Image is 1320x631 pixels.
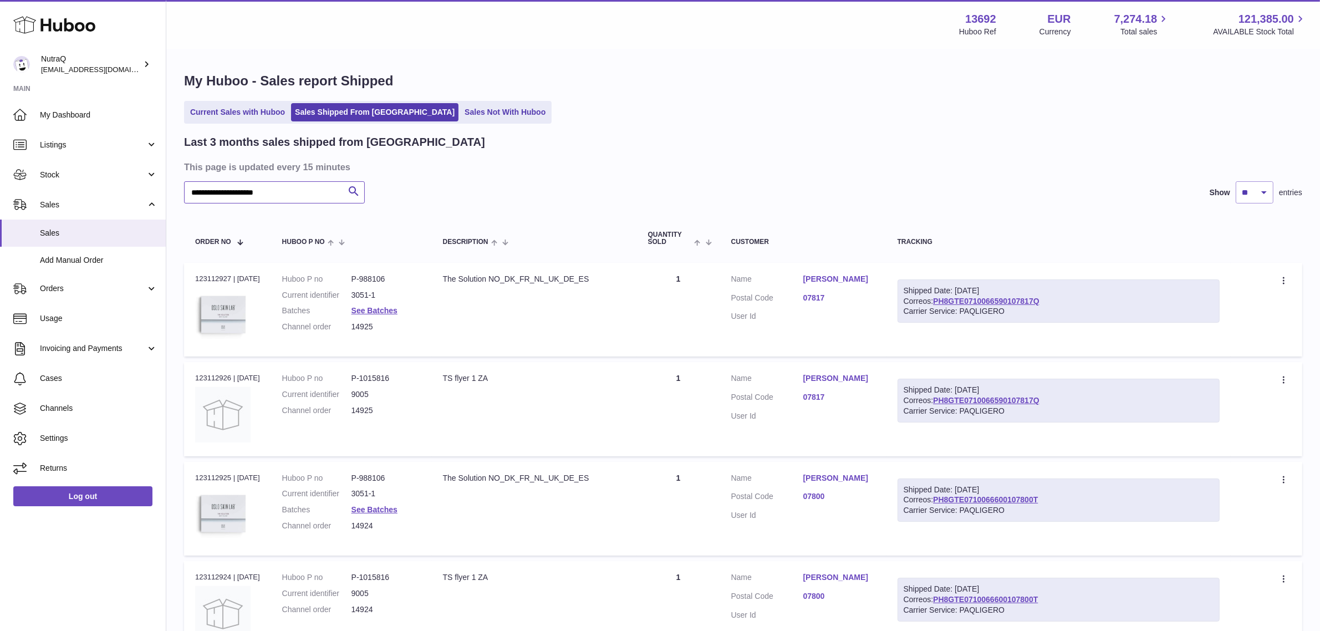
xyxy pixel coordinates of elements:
[1213,27,1307,37] span: AVAILABLE Stock Total
[933,595,1038,604] a: PH8GTE0710066600107800T
[40,463,157,474] span: Returns
[195,387,251,442] img: no-photo.jpg
[1210,187,1230,198] label: Show
[1279,187,1302,198] span: entries
[184,135,485,150] h2: Last 3 months sales shipped from [GEOGRAPHIC_DATA]
[351,274,421,284] dd: P-988106
[195,373,260,383] div: 123112926 | [DATE]
[637,362,720,456] td: 1
[40,255,157,266] span: Add Manual Order
[904,306,1214,317] div: Carrier Service: PAQLIGERO
[186,103,289,121] a: Current Sales with Huboo
[637,462,720,556] td: 1
[40,170,146,180] span: Stock
[351,389,421,400] dd: 9005
[351,473,421,484] dd: P-988106
[40,433,157,444] span: Settings
[351,588,421,599] dd: 9005
[351,572,421,583] dd: P-1015816
[965,12,996,27] strong: 13692
[291,103,458,121] a: Sales Shipped From [GEOGRAPHIC_DATA]
[933,495,1038,504] a: PH8GTE0710066600107800T
[803,572,875,583] a: [PERSON_NAME]
[731,572,803,586] dt: Name
[904,385,1214,395] div: Shipped Date: [DATE]
[351,322,421,332] dd: 14925
[184,72,1302,90] h1: My Huboo - Sales report Shipped
[41,54,141,75] div: NutraQ
[731,591,803,604] dt: Postal Code
[195,486,251,542] img: 136921728478892.jpg
[904,605,1214,615] div: Carrier Service: PAQLIGERO
[282,473,351,484] dt: Huboo P no
[1114,12,1170,37] a: 7,274.18 Total sales
[803,392,875,403] a: 07817
[195,572,260,582] div: 123112924 | [DATE]
[351,306,397,315] a: See Batches
[904,406,1214,416] div: Carrier Service: PAQLIGERO
[282,389,351,400] dt: Current identifier
[282,405,351,416] dt: Channel order
[1047,12,1071,27] strong: EUR
[195,287,251,343] img: 136921728478892.jpg
[13,56,30,73] img: internalAdmin-13692@internal.huboo.com
[898,238,1220,246] div: Tracking
[40,343,146,354] span: Invoicing and Payments
[933,396,1039,405] a: PH8GTE0710066590107817Q
[40,140,146,150] span: Listings
[731,274,803,287] dt: Name
[40,228,157,238] span: Sales
[731,373,803,386] dt: Name
[1114,12,1158,27] span: 7,274.18
[803,473,875,484] a: [PERSON_NAME]
[648,231,692,246] span: Quantity Sold
[461,103,549,121] a: Sales Not With Huboo
[351,290,421,301] dd: 3051-1
[904,584,1214,594] div: Shipped Date: [DATE]
[803,373,875,384] a: [PERSON_NAME]
[40,110,157,120] span: My Dashboard
[443,572,626,583] div: TS flyer 1 ZA
[40,403,157,414] span: Channels
[282,521,351,531] dt: Channel order
[443,473,626,484] div: The Solution NO_DK_FR_NL_UK_DE_ES
[195,274,260,284] div: 123112927 | [DATE]
[282,588,351,599] dt: Current identifier
[803,293,875,303] a: 07817
[904,505,1214,516] div: Carrier Service: PAQLIGERO
[731,491,803,505] dt: Postal Code
[637,263,720,357] td: 1
[282,505,351,515] dt: Batches
[731,238,875,246] div: Customer
[898,279,1220,323] div: Correos:
[282,322,351,332] dt: Channel order
[13,486,152,506] a: Log out
[282,373,351,384] dt: Huboo P no
[282,604,351,615] dt: Channel order
[40,373,157,384] span: Cases
[731,510,803,521] dt: User Id
[803,274,875,284] a: [PERSON_NAME]
[351,405,421,416] dd: 14925
[282,306,351,316] dt: Batches
[351,521,421,531] dd: 14924
[41,65,163,74] span: [EMAIL_ADDRESS][DOMAIN_NAME]
[731,293,803,306] dt: Postal Code
[731,473,803,486] dt: Name
[904,286,1214,296] div: Shipped Date: [DATE]
[282,572,351,583] dt: Huboo P no
[1239,12,1294,27] span: 121,385.00
[195,238,231,246] span: Order No
[959,27,996,37] div: Huboo Ref
[731,610,803,620] dt: User Id
[898,379,1220,423] div: Correos:
[351,373,421,384] dd: P-1015816
[282,238,325,246] span: Huboo P no
[1213,12,1307,37] a: 121,385.00 AVAILABLE Stock Total
[904,485,1214,495] div: Shipped Date: [DATE]
[731,311,803,322] dt: User Id
[184,161,1299,173] h3: This page is updated every 15 minutes
[40,200,146,210] span: Sales
[195,473,260,483] div: 123112925 | [DATE]
[1120,27,1170,37] span: Total sales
